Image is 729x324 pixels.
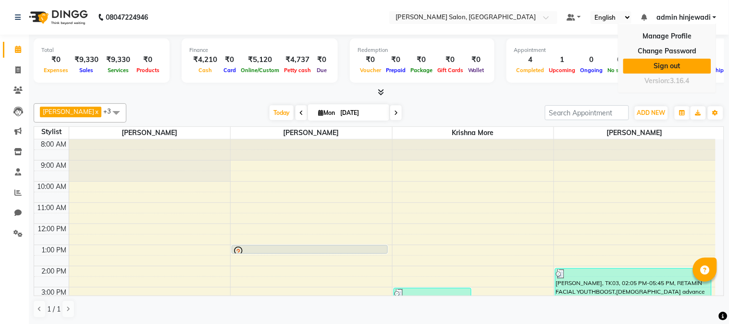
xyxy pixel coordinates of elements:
[41,67,71,74] span: Expenses
[358,46,487,54] div: Redemption
[408,54,435,65] div: ₹0
[41,54,71,65] div: ₹0
[71,54,102,65] div: ₹9,330
[189,54,221,65] div: ₹4,210
[635,106,668,120] button: ADD NEW
[408,67,435,74] span: Package
[196,67,214,74] span: Cash
[435,67,466,74] span: Gift Cards
[105,67,131,74] span: Services
[358,54,383,65] div: ₹0
[656,12,711,23] span: admin hinjewadi
[41,46,162,54] div: Total
[282,67,313,74] span: Petty cash
[466,54,487,65] div: ₹0
[605,67,633,74] span: No show
[514,46,633,54] div: Appointment
[238,54,282,65] div: ₹5,120
[221,54,238,65] div: ₹0
[232,246,387,253] div: [PERSON_NAME], TK02, 01:00 PM-01:25 PM, Classic cut
[221,67,238,74] span: Card
[514,67,547,74] span: Completed
[554,127,716,139] span: [PERSON_NAME]
[623,29,711,44] a: Manage Profile
[545,105,629,120] input: Search Appointment
[40,245,69,255] div: 1:00 PM
[103,107,118,115] span: +3
[34,127,69,137] div: Stylist
[623,59,711,74] a: Sign out
[94,108,99,115] a: x
[77,67,96,74] span: Sales
[623,74,711,88] div: Version:3.16.4
[578,67,605,74] span: Ongoing
[189,46,330,54] div: Finance
[514,54,547,65] div: 4
[383,67,408,74] span: Prepaid
[282,54,313,65] div: ₹4,737
[393,127,554,139] span: krishna more
[134,54,162,65] div: ₹0
[637,109,666,116] span: ADD NEW
[40,266,69,276] div: 2:00 PM
[69,127,231,139] span: [PERSON_NAME]
[578,54,605,65] div: 0
[623,44,711,59] a: Change Password
[36,203,69,213] div: 11:00 AM
[435,54,466,65] div: ₹0
[43,108,94,115] span: [PERSON_NAME]
[547,54,578,65] div: 1
[106,4,148,31] b: 08047224946
[313,54,330,65] div: ₹0
[547,67,578,74] span: Upcoming
[25,4,90,31] img: logo
[39,139,69,150] div: 8:00 AM
[134,67,162,74] span: Products
[466,67,487,74] span: Wallet
[47,304,61,314] span: 1 / 1
[39,161,69,171] div: 9:00 AM
[270,105,294,120] span: Today
[337,106,385,120] input: 2025-09-01
[102,54,134,65] div: ₹9,330
[238,67,282,74] span: Online/Custom
[383,54,408,65] div: ₹0
[314,67,329,74] span: Due
[40,287,69,298] div: 3:00 PM
[605,54,633,65] div: 0
[358,67,383,74] span: Voucher
[36,224,69,234] div: 12:00 PM
[231,127,392,139] span: [PERSON_NAME]
[394,288,471,303] div: [PERSON_NAME], TK01, 03:00 PM-03:45 PM, Tattoo Fade cut,[PERSON_NAME] Trimming
[36,182,69,192] div: 10:00 AM
[316,109,337,116] span: Mon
